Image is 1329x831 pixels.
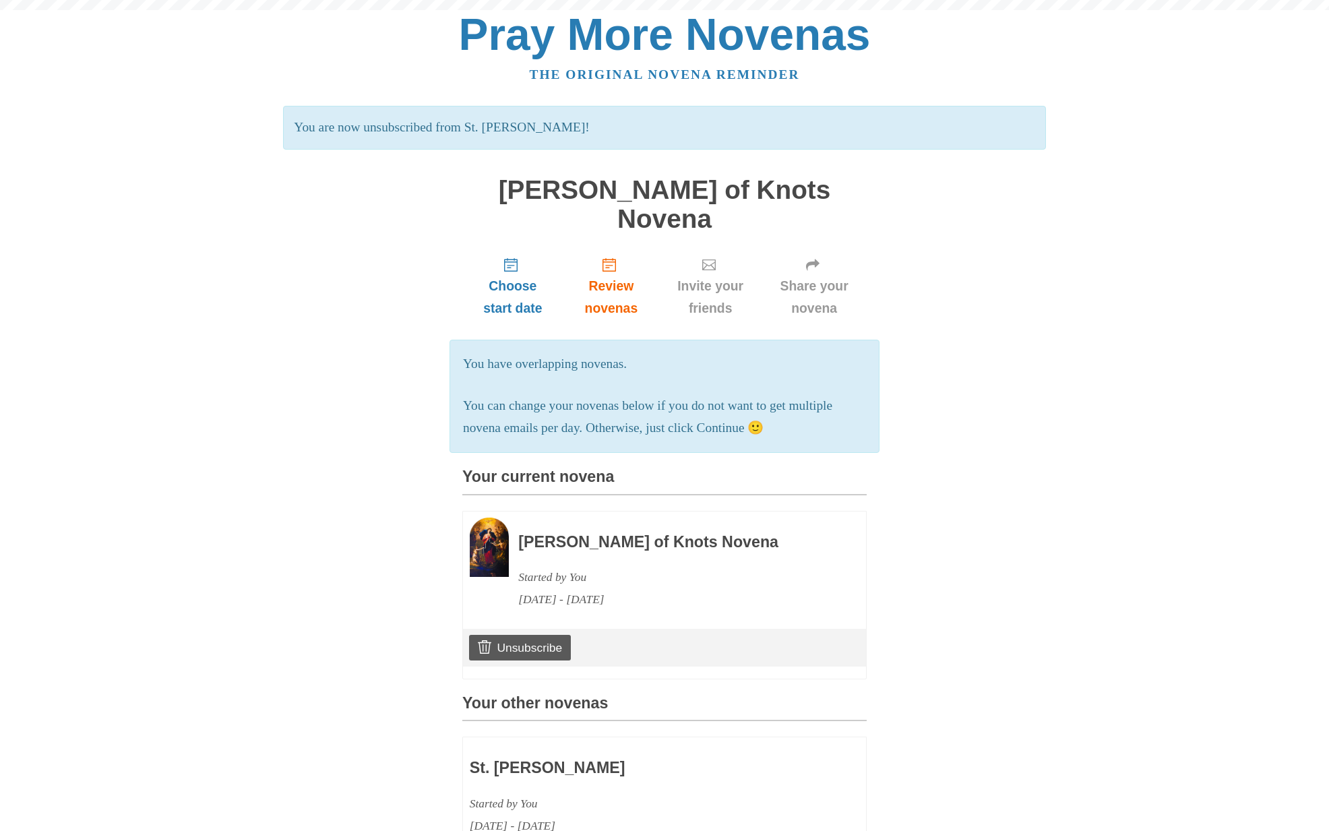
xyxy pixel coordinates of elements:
p: You have overlapping novenas. [463,353,866,375]
span: Choose start date [476,275,550,319]
h3: Your other novenas [462,695,867,721]
a: Pray More Novenas [459,9,871,59]
h3: [PERSON_NAME] of Knots Novena [518,534,830,551]
a: Unsubscribe [469,635,571,660]
p: You are now unsubscribed from St. [PERSON_NAME]! [283,106,1045,150]
a: Invite your friends [659,247,762,327]
span: Invite your friends [673,275,748,319]
h3: Your current novena [462,468,867,495]
a: The original novena reminder [530,67,800,82]
h1: [PERSON_NAME] of Knots Novena [462,176,867,233]
div: [DATE] - [DATE] [518,588,830,611]
span: Share your novena [775,275,853,319]
div: Started by You [518,566,830,588]
h3: St. [PERSON_NAME] [470,760,781,777]
a: Review novenas [563,247,659,327]
img: Novena image [470,518,509,576]
div: Started by You [470,793,781,815]
p: You can change your novenas below if you do not want to get multiple novena emails per day. Other... [463,395,866,439]
a: Share your novena [762,247,867,327]
span: Review novenas [577,275,646,319]
a: Choose start date [462,247,563,327]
